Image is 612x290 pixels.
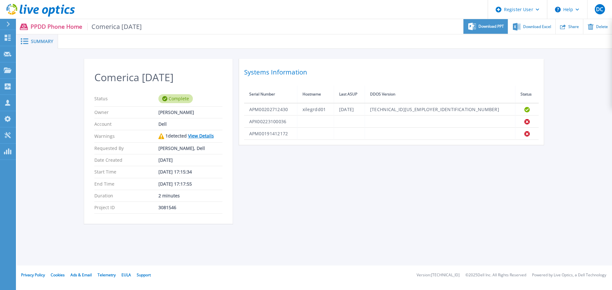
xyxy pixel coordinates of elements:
a: Telemetry [98,272,116,278]
th: Hostname [297,86,334,103]
span: Summary [31,39,53,44]
li: Powered by Live Optics, a Dell Technology [532,273,606,277]
span: Download Excel [523,25,551,29]
p: Project ID [94,205,158,210]
span: Download PPT [478,25,504,28]
div: [DATE] [158,158,222,163]
span: Share [568,25,579,29]
th: Serial Number [244,86,297,103]
div: 2 minutes [158,193,222,198]
span: Comerica [DATE] [87,23,142,30]
a: Privacy Policy [21,272,45,278]
p: Start Time [94,169,158,174]
td: APM00202712430 [244,103,297,116]
td: [DATE] [334,103,365,116]
td: APM00191412172 [244,128,297,140]
h2: Systems Information [244,67,539,78]
h2: Comerica [DATE] [94,72,222,83]
td: APX00223100036 [244,116,297,128]
p: Warnings [94,133,158,139]
div: 1 detected [158,133,222,139]
a: Support [137,272,151,278]
p: Duration [94,193,158,198]
p: Status [94,94,158,103]
th: Last ASUP [334,86,365,103]
a: Ads & Email [70,272,92,278]
p: Owner [94,110,158,115]
td: xilegrdd01 [297,103,334,116]
div: Complete [158,94,193,103]
li: Version: [TECHNICAL_ID] [417,273,460,277]
th: Status [515,86,539,103]
p: PPDD Phone Home [31,23,142,30]
div: [PERSON_NAME] [158,110,222,115]
a: View Details [188,133,214,139]
p: Date Created [94,158,158,163]
div: Dell [158,122,222,127]
span: Delete [596,25,608,29]
a: Cookies [51,272,65,278]
p: Requested By [94,146,158,151]
li: © 2025 Dell Inc. All Rights Reserved [465,273,526,277]
div: [DATE] 17:17:55 [158,181,222,187]
span: DC [596,7,603,12]
p: End Time [94,181,158,187]
div: [DATE] 17:15:34 [158,169,222,174]
div: 3081546 [158,205,222,210]
th: DDOS Version [365,86,515,103]
a: EULA [121,272,131,278]
p: Account [94,122,158,127]
div: [PERSON_NAME], Dell [158,146,222,151]
td: [TECHNICAL_ID][US_EMPLOYER_IDENTIFICATION_NUMBER] [365,103,515,116]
